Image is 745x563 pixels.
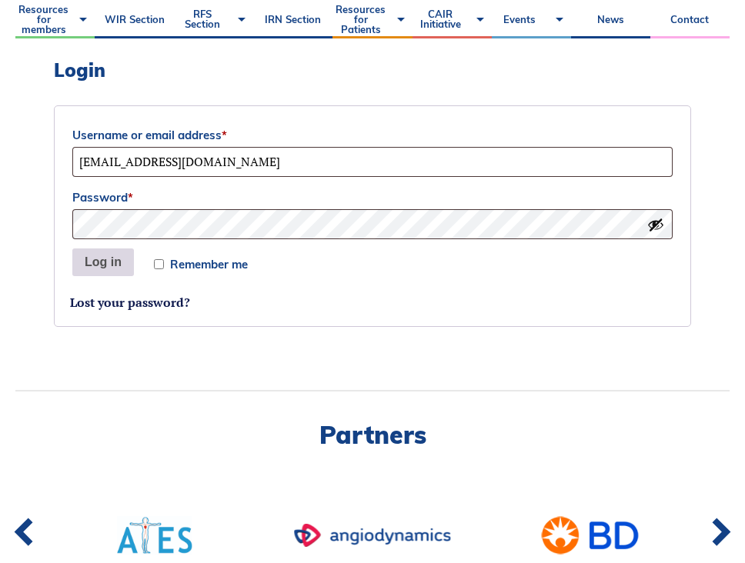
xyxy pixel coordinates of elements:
[72,124,673,147] label: Username or email address
[72,186,673,209] label: Password
[15,422,730,447] h2: Partners
[70,294,190,311] a: Lost your password?
[72,248,134,276] button: Log in
[54,59,691,82] h2: Login
[154,259,164,269] input: Remember me
[647,216,664,233] button: Show password
[170,258,248,270] span: Remember me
